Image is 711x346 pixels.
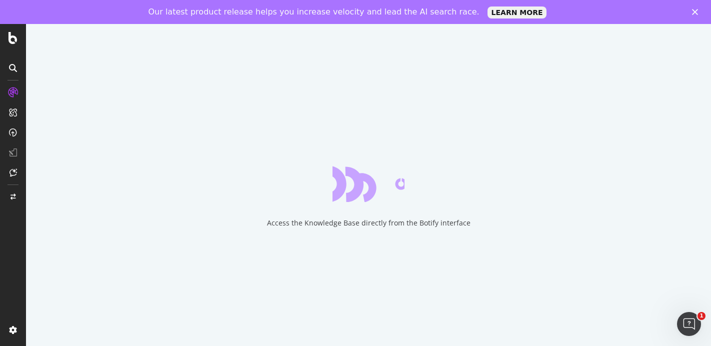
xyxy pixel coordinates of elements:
[692,9,702,15] div: Close
[148,7,479,17] div: Our latest product release helps you increase velocity and lead the AI search race.
[677,312,701,336] iframe: Intercom live chat
[332,166,404,202] div: animation
[267,218,470,228] div: Access the Knowledge Base directly from the Botify interface
[697,312,705,320] span: 1
[487,6,547,18] a: LEARN MORE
